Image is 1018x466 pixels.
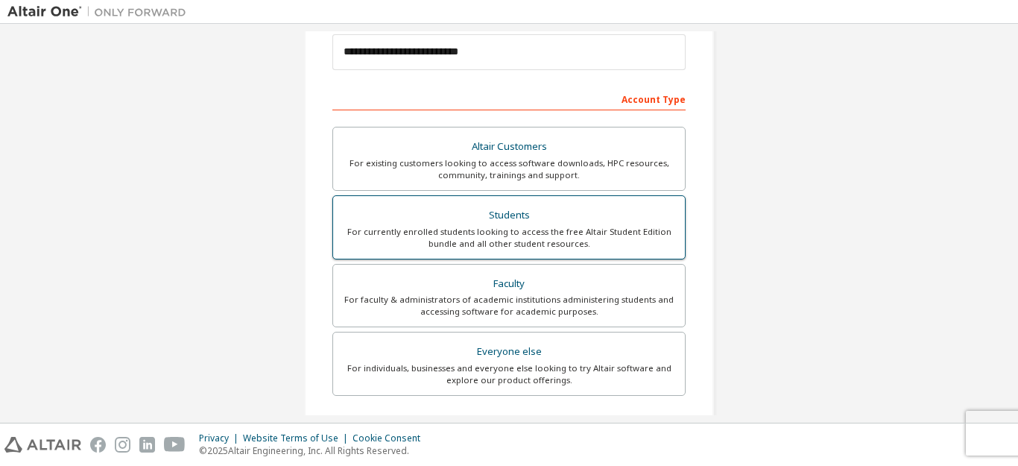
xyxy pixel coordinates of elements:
[139,437,155,453] img: linkedin.svg
[164,437,186,453] img: youtube.svg
[342,205,676,226] div: Students
[342,362,676,386] div: For individuals, businesses and everyone else looking to try Altair software and explore our prod...
[199,432,243,444] div: Privacy
[115,437,130,453] img: instagram.svg
[342,274,676,295] div: Faculty
[243,432,352,444] div: Website Terms of Use
[199,444,429,457] p: © 2025 Altair Engineering, Inc. All Rights Reserved.
[90,437,106,453] img: facebook.svg
[7,4,194,19] img: Altair One
[342,136,676,157] div: Altair Customers
[342,226,676,250] div: For currently enrolled students looking to access the free Altair Student Edition bundle and all ...
[342,157,676,181] div: For existing customers looking to access software downloads, HPC resources, community, trainings ...
[332,86,686,110] div: Account Type
[342,341,676,362] div: Everyone else
[352,432,429,444] div: Cookie Consent
[342,294,676,318] div: For faculty & administrators of academic institutions administering students and accessing softwa...
[4,437,81,453] img: altair_logo.svg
